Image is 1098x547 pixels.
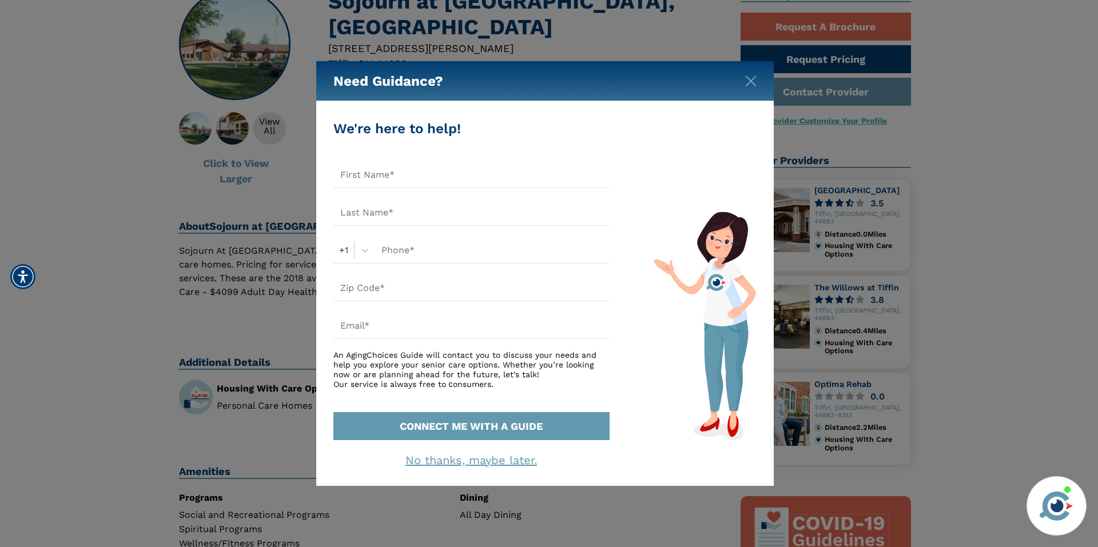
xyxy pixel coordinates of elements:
button: CONNECT ME WITH A GUIDE [333,412,610,440]
div: An AgingChoices Guide will contact you to discuss your needs and help you explore your senior car... [333,350,610,389]
div: We're here to help! [333,118,610,139]
input: First Name* [333,162,610,188]
h5: Need Guidance? [333,61,443,101]
input: Email* [333,313,610,339]
img: avatar [1037,486,1076,525]
div: Accessibility Menu [10,264,35,289]
input: Zip Code* [333,275,610,301]
input: Phone* [375,237,610,263]
iframe: iframe [872,313,1087,469]
img: match-guide-form.svg [653,211,756,440]
a: No thanks, maybe later. [405,453,537,467]
input: Last Name* [333,199,610,226]
button: Close [745,73,757,85]
img: modal-close.svg [745,75,757,87]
